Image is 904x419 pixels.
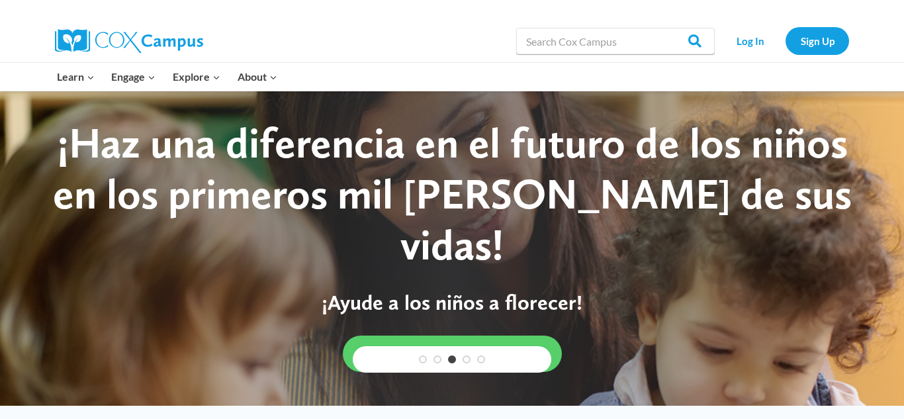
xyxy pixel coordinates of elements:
nav: Secondary Navigation [721,27,849,54]
a: 5 [477,355,485,363]
a: Sign Up [786,27,849,54]
button: Child menu of Explore [164,63,229,91]
button: Child menu of Engage [103,63,165,91]
img: Cox Campus [55,29,203,53]
a: 2 [433,355,441,363]
div: ¡Haz una diferencia en el futuro de los niños en los primeros mil [PERSON_NAME] de sus vidas! [38,118,866,270]
a: 3 [448,355,456,363]
a: 1 [419,355,427,363]
input: Search Cox Campus [516,28,715,54]
a: Cursos de aprendizaje gratuitos [343,336,562,372]
a: 4 [463,355,471,363]
button: Child menu of Learn [48,63,103,91]
nav: Primary Navigation [48,63,285,91]
p: ¡Ayude a los niños a florecer! [38,290,866,315]
button: Child menu of About [229,63,286,91]
a: Log In [721,27,779,54]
